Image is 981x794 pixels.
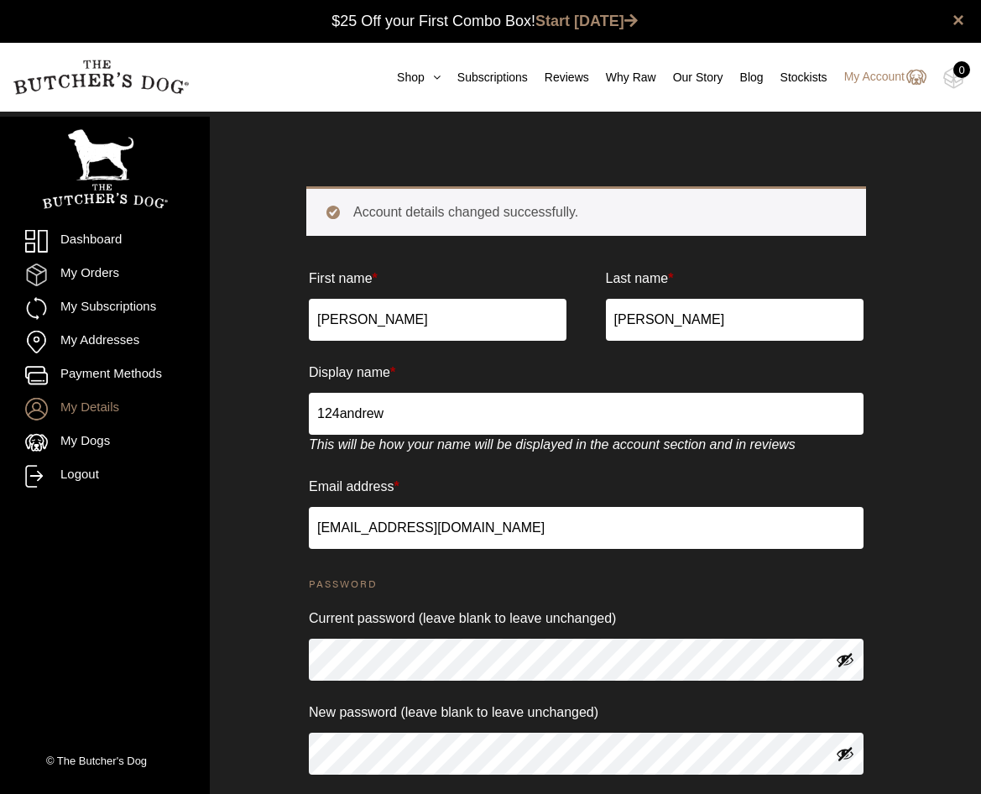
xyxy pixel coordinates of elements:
[25,264,185,286] a: My Orders
[535,13,638,29] a: Start [DATE]
[306,186,866,236] div: Account details changed successfully.
[943,67,964,89] img: TBD_Cart-Empty.png
[309,437,796,452] em: This will be how your name will be displayed in the account section and in reviews
[309,605,616,632] label: Current password (leave blank to leave unchanged)
[25,364,185,387] a: Payment Methods
[309,359,395,386] label: Display name
[764,69,827,86] a: Stockists
[380,69,441,86] a: Shop
[309,473,399,500] label: Email address
[309,565,869,603] legend: Password
[953,61,970,78] div: 0
[723,69,764,86] a: Blog
[836,744,854,763] button: Show password
[42,129,168,209] img: TBD_Portrait_Logo_White.png
[827,67,926,87] a: My Account
[25,297,185,320] a: My Subscriptions
[441,69,528,86] a: Subscriptions
[528,69,589,86] a: Reviews
[25,331,185,353] a: My Addresses
[25,431,185,454] a: My Dogs
[309,699,598,726] label: New password (leave blank to leave unchanged)
[309,265,378,292] label: First name
[25,398,185,421] a: My Details
[952,10,964,30] a: close
[25,465,185,488] a: Logout
[606,265,674,292] label: Last name
[656,69,723,86] a: Our Story
[589,69,656,86] a: Why Raw
[836,650,854,669] button: Show password
[25,230,185,253] a: Dashboard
